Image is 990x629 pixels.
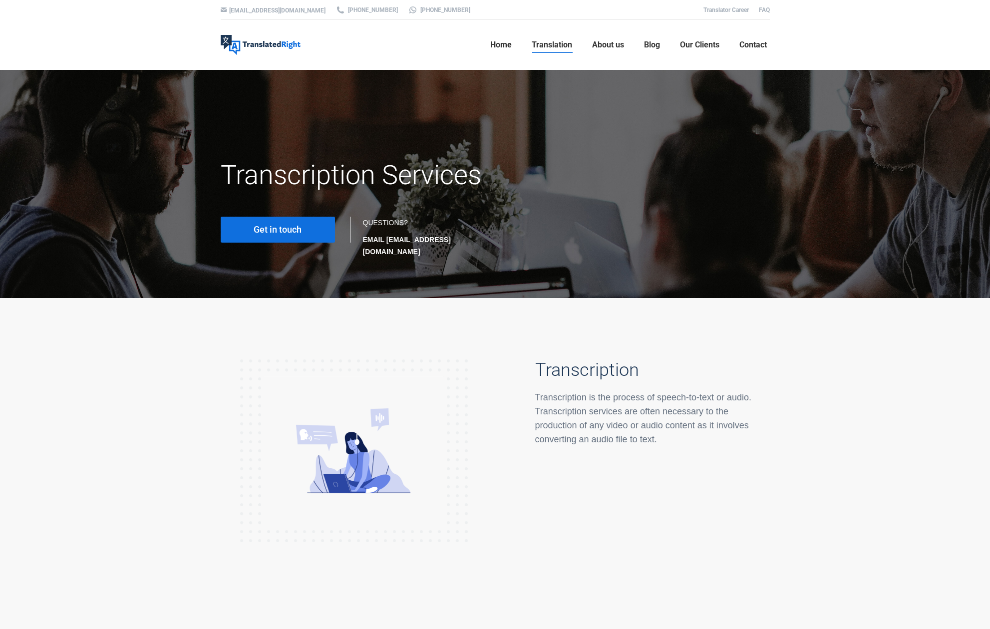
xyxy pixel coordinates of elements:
[487,29,515,61] a: Home
[759,6,770,13] a: FAQ
[221,217,335,243] a: Get in touch
[221,159,582,192] h1: Transcription Services
[703,6,749,13] a: Translator Career
[677,29,722,61] a: Our Clients
[335,5,398,14] a: [PHONE_NUMBER]
[641,29,663,61] a: Blog
[736,29,770,61] a: Contact
[739,40,767,50] span: Contact
[644,40,660,50] span: Blog
[592,40,624,50] span: About us
[680,40,719,50] span: Our Clients
[221,35,301,55] img: Translated Right
[490,40,512,50] span: Home
[229,7,326,14] a: [EMAIL_ADDRESS][DOMAIN_NAME]
[535,390,770,446] div: Transcription is the process of speech-to-text or audio. Transcription services are often necessa...
[532,40,572,50] span: Translation
[529,29,575,61] a: Translation
[535,359,770,380] h3: Transcription
[363,236,451,256] strong: EMAIL [EMAIL_ADDRESS][DOMAIN_NAME]
[363,217,485,258] div: QUESTIONS?
[589,29,627,61] a: About us
[408,5,470,14] a: [PHONE_NUMBER]
[254,225,302,235] span: Get in touch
